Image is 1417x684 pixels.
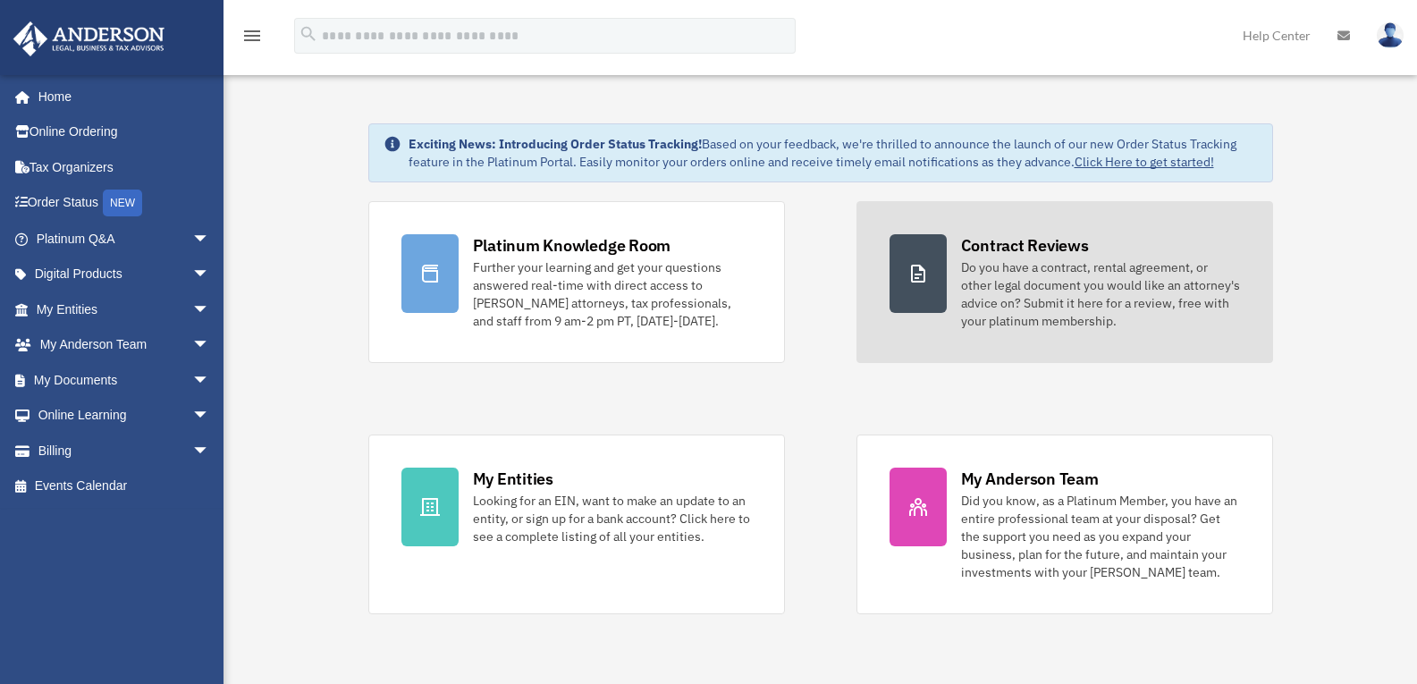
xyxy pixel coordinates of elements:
[13,149,237,185] a: Tax Organizers
[13,79,228,114] a: Home
[13,469,237,504] a: Events Calendar
[856,435,1273,614] a: My Anderson Team Did you know, as a Platinum Member, you have an entire professional team at your...
[473,234,671,257] div: Platinum Knowledge Room
[1075,154,1214,170] a: Click Here to get started!
[192,221,228,258] span: arrow_drop_down
[103,190,142,216] div: NEW
[13,221,237,257] a: Platinum Q&Aarrow_drop_down
[13,398,237,434] a: Online Learningarrow_drop_down
[13,433,237,469] a: Billingarrow_drop_down
[473,258,752,330] div: Further your learning and get your questions answered real-time with direct access to [PERSON_NAM...
[13,362,237,398] a: My Documentsarrow_drop_down
[1377,22,1404,48] img: User Pic
[409,136,702,152] strong: Exciting News: Introducing Order Status Tracking!
[13,291,237,327] a: My Entitiesarrow_drop_down
[192,257,228,293] span: arrow_drop_down
[856,201,1273,363] a: Contract Reviews Do you have a contract, rental agreement, or other legal document you would like...
[473,492,752,545] div: Looking for an EIN, want to make an update to an entity, or sign up for a bank account? Click her...
[192,398,228,435] span: arrow_drop_down
[13,257,237,292] a: Digital Productsarrow_drop_down
[368,201,785,363] a: Platinum Knowledge Room Further your learning and get your questions answered real-time with dire...
[241,31,263,46] a: menu
[409,135,1258,171] div: Based on your feedback, we're thrilled to announce the launch of our new Order Status Tracking fe...
[13,185,237,222] a: Order StatusNEW
[961,258,1240,330] div: Do you have a contract, rental agreement, or other legal document you would like an attorney's ad...
[961,234,1089,257] div: Contract Reviews
[961,468,1099,490] div: My Anderson Team
[13,327,237,363] a: My Anderson Teamarrow_drop_down
[961,492,1240,581] div: Did you know, as a Platinum Member, you have an entire professional team at your disposal? Get th...
[13,114,237,150] a: Online Ordering
[192,433,228,469] span: arrow_drop_down
[299,24,318,44] i: search
[192,362,228,399] span: arrow_drop_down
[192,291,228,328] span: arrow_drop_down
[192,327,228,364] span: arrow_drop_down
[473,468,553,490] div: My Entities
[241,25,263,46] i: menu
[8,21,170,56] img: Anderson Advisors Platinum Portal
[368,435,785,614] a: My Entities Looking for an EIN, want to make an update to an entity, or sign up for a bank accoun...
